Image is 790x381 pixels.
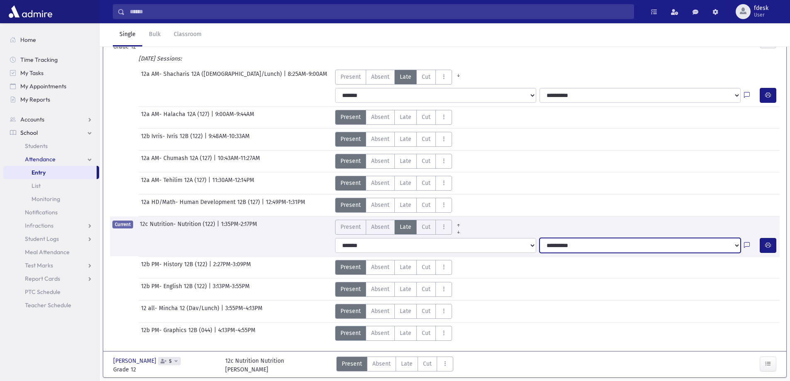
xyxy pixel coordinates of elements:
[422,263,430,272] span: Cut
[3,113,99,126] a: Accounts
[3,259,99,272] a: Test Marks
[372,359,391,368] span: Absent
[422,285,430,294] span: Cut
[371,157,389,165] span: Absent
[340,263,361,272] span: Present
[371,285,389,294] span: Absent
[225,357,284,374] div: 12c Nutrition Nutrition [PERSON_NAME]
[25,235,59,243] span: Student Logs
[340,285,361,294] span: Present
[141,70,284,85] span: 12a AM- Shacharis 12A ([DEMOGRAPHIC_DATA]/Lunch)
[340,307,361,315] span: Present
[3,245,99,259] a: Meal Attendance
[422,201,430,209] span: Cut
[400,113,411,121] span: Late
[400,73,411,81] span: Late
[3,53,99,66] a: Time Tracking
[340,179,361,187] span: Present
[225,304,263,319] span: 3:55PM-4:13PM
[209,132,250,147] span: 9:48AM-10:33AM
[340,113,361,121] span: Present
[340,201,361,209] span: Present
[371,179,389,187] span: Absent
[340,329,361,337] span: Present
[142,23,167,46] a: Bulk
[20,69,44,77] span: My Tasks
[422,307,430,315] span: Cut
[141,260,209,275] span: 12b PM- History 12B (122)
[422,223,430,231] span: Cut
[335,176,452,191] div: AttTypes
[3,153,99,166] a: Attendance
[141,110,211,125] span: 12a AM- Halacha 12A (127)
[452,220,465,226] a: All Prior
[32,195,60,203] span: Monitoring
[422,329,430,337] span: Cut
[400,135,411,143] span: Late
[335,282,452,297] div: AttTypes
[3,66,99,80] a: My Tasks
[335,220,465,235] div: AttTypes
[113,357,158,365] span: [PERSON_NAME]
[422,179,430,187] span: Cut
[167,23,208,46] a: Classroom
[335,260,452,275] div: AttTypes
[336,357,453,374] div: AttTypes
[340,223,361,231] span: Present
[212,176,254,191] span: 11:30AM-12:14PM
[25,301,71,309] span: Teacher Schedule
[400,285,411,294] span: Late
[262,198,266,213] span: |
[400,307,411,315] span: Late
[218,154,260,169] span: 10:43AM-11:27AM
[141,176,208,191] span: 12a AM- Tehilim 12A (127)
[288,70,327,85] span: 8:25AM-9:00AM
[3,206,99,219] a: Notifications
[371,135,389,143] span: Absent
[168,359,173,364] span: 5
[211,110,215,125] span: |
[400,157,411,165] span: Late
[754,5,768,12] span: fdesk
[3,219,99,232] a: Infractions
[3,126,99,139] a: School
[215,110,254,125] span: 9:00AM-9:44AM
[335,132,452,147] div: AttTypes
[3,298,99,312] a: Teacher Schedule
[400,263,411,272] span: Late
[25,275,60,282] span: Report Cards
[209,282,213,297] span: |
[20,36,36,44] span: Home
[208,176,212,191] span: |
[422,157,430,165] span: Cut
[141,304,221,319] span: 12 all- Mincha 12 (Dav/Lunch)
[400,201,411,209] span: Late
[3,166,97,179] a: Entry
[3,192,99,206] a: Monitoring
[25,288,61,296] span: PTC Schedule
[139,55,182,62] i: [DATE] Sessions:
[422,135,430,143] span: Cut
[213,282,250,297] span: 3:13PM-3:55PM
[335,70,465,85] div: AttTypes
[20,83,66,90] span: My Appointments
[217,220,221,235] span: |
[113,23,142,46] a: Single
[20,129,38,136] span: School
[335,110,452,125] div: AttTypes
[221,304,225,319] span: |
[141,198,262,213] span: 12a HD/Math- Human Development 12B (127)
[25,262,53,269] span: Test Marks
[335,154,452,169] div: AttTypes
[213,260,251,275] span: 2:27PM-3:09PM
[141,326,214,341] span: 12b PM- Graphics 12B (044)
[3,272,99,285] a: Report Cards
[125,4,634,19] input: Search
[20,56,58,63] span: Time Tracking
[140,220,217,235] span: 12c Nutrition- Nutrition (122)
[342,359,362,368] span: Present
[3,285,99,298] a: PTC Schedule
[20,96,50,103] span: My Reports
[141,132,204,147] span: 12b Ivris- Ivris 12B (122)
[371,113,389,121] span: Absent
